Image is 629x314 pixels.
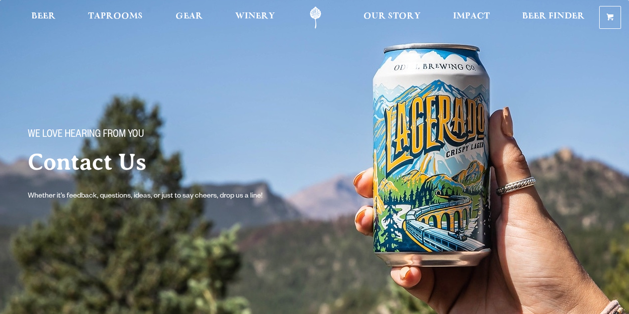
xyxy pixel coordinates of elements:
p: Whether it’s feedback, questions, ideas, or just to say cheers, drop us a line! [28,191,282,203]
span: Beer [31,12,56,20]
a: Beer [25,6,62,29]
a: Winery [229,6,281,29]
span: Beer Finder [522,12,585,20]
span: Impact [453,12,490,20]
span: We love hearing from you [28,129,144,142]
a: Taprooms [82,6,149,29]
span: Taprooms [88,12,143,20]
a: Beer Finder [516,6,591,29]
a: Our Story [357,6,427,29]
a: Odell Home [297,6,334,29]
a: Gear [169,6,209,29]
h2: Contact Us [28,150,338,175]
span: Gear [176,12,203,20]
span: Winery [235,12,275,20]
a: Impact [447,6,496,29]
span: Our Story [363,12,421,20]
